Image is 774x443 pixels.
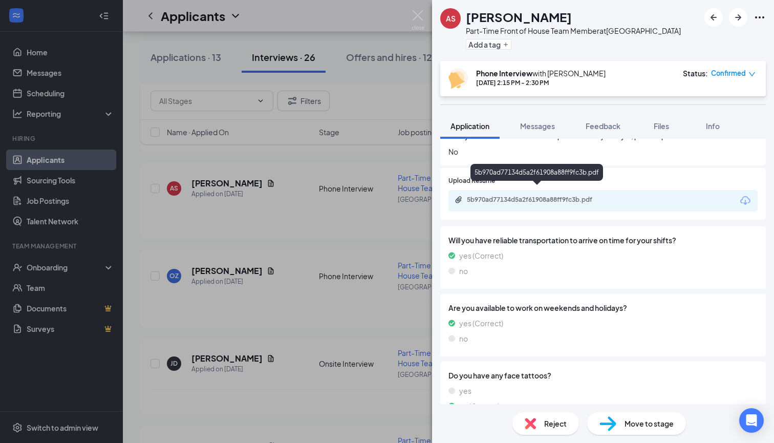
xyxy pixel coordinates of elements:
span: yes (Correct) [459,318,503,329]
button: PlusAdd a tag [466,39,511,50]
span: Info [706,121,720,131]
span: Messages [520,121,555,131]
span: Files [654,121,669,131]
span: no (Correct) [459,400,500,412]
span: Move to stage [625,418,674,429]
svg: Ellipses [754,11,766,24]
button: ArrowRight [729,8,747,27]
svg: ArrowRight [732,11,744,24]
button: ArrowLeftNew [704,8,723,27]
div: AS [446,13,456,24]
span: yes [459,385,471,396]
div: with [PERSON_NAME] [476,68,606,78]
span: Are you available to work on weekends and holidays? [448,302,758,313]
span: Will you have reliable transportation to arrive on time for your shifts? [448,235,758,246]
svg: Download [739,195,751,207]
svg: Plus [503,41,509,48]
span: down [748,71,756,78]
span: yes (Correct) [459,250,503,261]
span: Reject [544,418,567,429]
div: Status : [683,68,708,78]
span: Do you have any face tattoos? [448,370,758,381]
svg: ArrowLeftNew [707,11,720,24]
span: Application [450,121,489,131]
div: Part-Time Front of House Team Member at [GEOGRAPHIC_DATA] [466,26,681,36]
span: no [459,333,468,344]
a: Paperclip5b970ad77134d5a2f61908a88ff9fc3b.pdf [455,196,620,205]
div: 5b970ad77134d5a2f61908a88ff9fc3b.pdf [467,196,610,204]
div: [DATE] 2:15 PM - 2:30 PM [476,78,606,87]
span: No [448,146,758,157]
div: Open Intercom Messenger [739,408,764,433]
span: Feedback [586,121,620,131]
h1: [PERSON_NAME] [466,8,572,26]
span: Upload Resume [448,176,495,186]
span: no [459,265,468,277]
b: Phone Interview [476,69,532,78]
div: 5b970ad77134d5a2f61908a88ff9fc3b.pdf [470,164,603,181]
svg: Paperclip [455,196,463,204]
span: Confirmed [711,68,746,78]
